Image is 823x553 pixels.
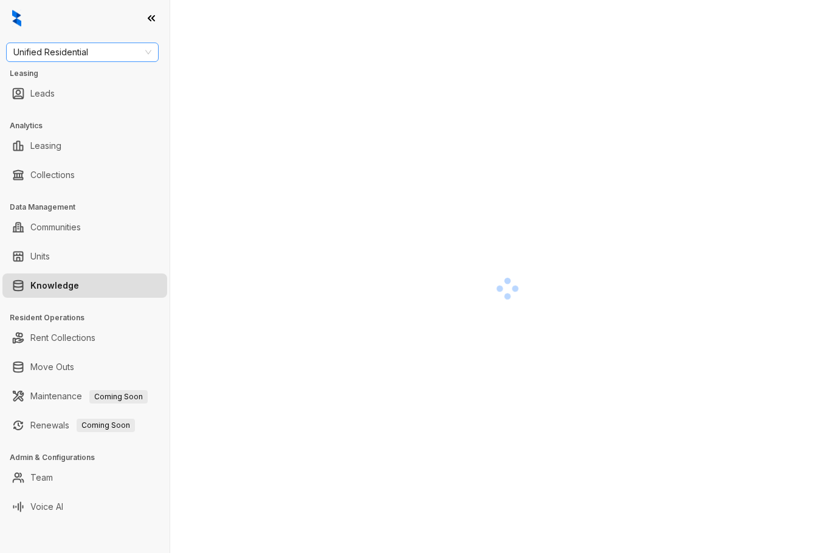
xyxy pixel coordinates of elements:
a: Rent Collections [30,326,95,350]
li: Voice AI [2,495,167,519]
li: Team [2,465,167,490]
li: Communities [2,215,167,239]
a: Team [30,465,53,490]
span: Coming Soon [77,419,135,432]
li: Rent Collections [2,326,167,350]
li: Knowledge [2,273,167,298]
span: Unified Residential [13,43,151,61]
li: Move Outs [2,355,167,379]
a: Collections [30,163,75,187]
li: Leads [2,81,167,106]
a: Move Outs [30,355,74,379]
a: Leads [30,81,55,106]
h3: Data Management [10,202,170,213]
a: RenewalsComing Soon [30,413,135,438]
a: Leasing [30,134,61,158]
a: Knowledge [30,273,79,298]
li: Maintenance [2,384,167,408]
li: Leasing [2,134,167,158]
a: Units [30,244,50,269]
h3: Analytics [10,120,170,131]
h3: Resident Operations [10,312,170,323]
h3: Admin & Configurations [10,452,170,463]
img: logo [12,10,21,27]
li: Renewals [2,413,167,438]
h3: Leasing [10,68,170,79]
li: Collections [2,163,167,187]
li: Units [2,244,167,269]
a: Communities [30,215,81,239]
span: Coming Soon [89,390,148,404]
a: Voice AI [30,495,63,519]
